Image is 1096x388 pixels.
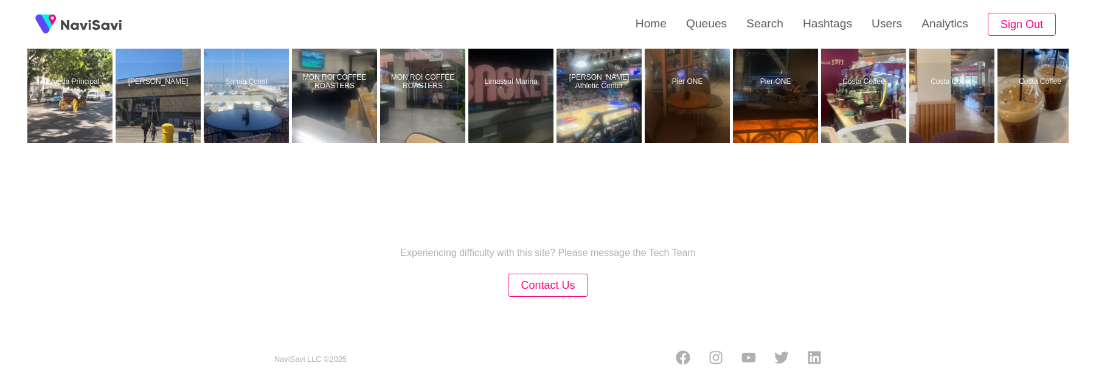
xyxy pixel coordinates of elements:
a: [PERSON_NAME] Athletic CenterSpyros Kyprianou Athletic Center [557,21,645,143]
a: Instagram [709,350,723,369]
img: fireSpot [61,18,122,30]
a: Contact Us [508,280,588,291]
a: Costa CoffeeCosta Coffee [909,21,997,143]
button: Sign Out [988,13,1056,36]
a: Pier ONΕPier ONΕ [645,21,733,143]
a: MON ROI COFFEE ROASTERSMON ROI COFFEE ROASTERS [292,21,380,143]
a: Costa CoffeeCosta Coffee [997,21,1086,143]
a: LinkedIn [807,350,822,369]
p: Experiencing difficulty with this site? Please message the Tech Team [400,248,696,258]
a: Alameda PrincipalAlameda Principal [27,21,116,143]
small: NaviSavi LLC © 2025 [274,355,347,364]
a: Pier ONΕPier ONΕ [733,21,821,143]
button: Contact Us [508,274,588,297]
a: Youtube [741,350,756,369]
a: Facebook [676,350,690,369]
a: Limassol MarinaLimassol Marina [468,21,557,143]
a: [PERSON_NAME]Vialia Maria Zambrano [116,21,204,143]
a: Twitter [774,350,789,369]
a: Costa CoffeeCosta Coffee [821,21,909,143]
a: Sanaa CoastSanaa Coast [204,21,292,143]
img: fireSpot [30,9,61,40]
a: MON ROI COFFEE ROASTERSMON ROI COFFEE ROASTERS [380,21,468,143]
